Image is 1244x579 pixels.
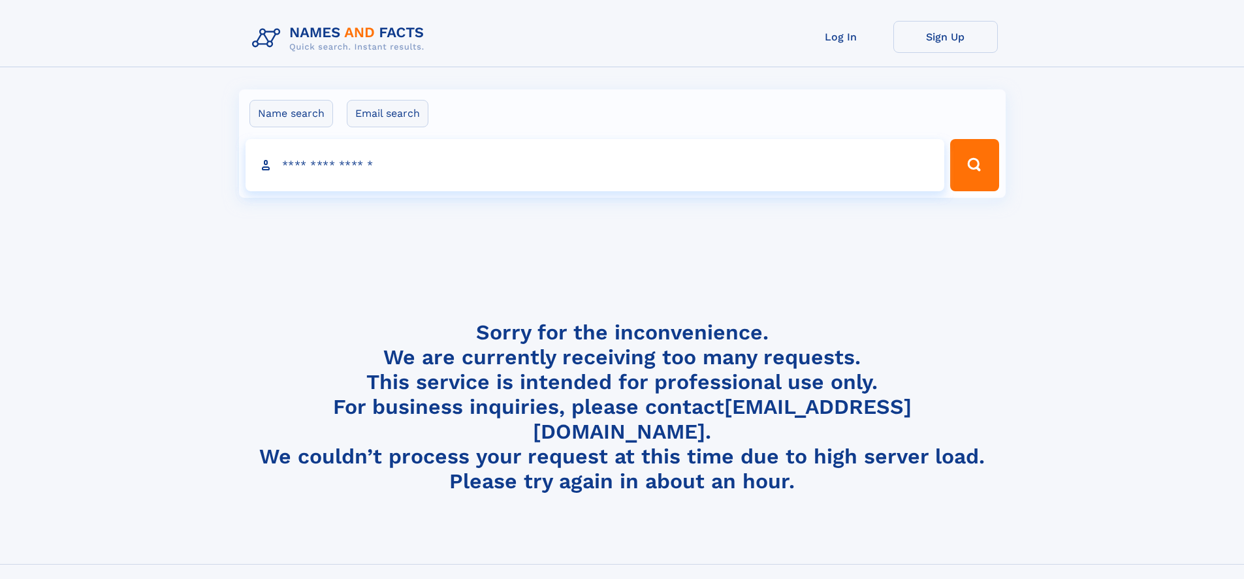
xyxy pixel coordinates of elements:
[893,21,998,53] a: Sign Up
[246,139,945,191] input: search input
[247,320,998,494] h4: Sorry for the inconvenience. We are currently receiving too many requests. This service is intend...
[533,394,912,444] a: [EMAIL_ADDRESS][DOMAIN_NAME]
[789,21,893,53] a: Log In
[950,139,998,191] button: Search Button
[347,100,428,127] label: Email search
[249,100,333,127] label: Name search
[247,21,435,56] img: Logo Names and Facts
